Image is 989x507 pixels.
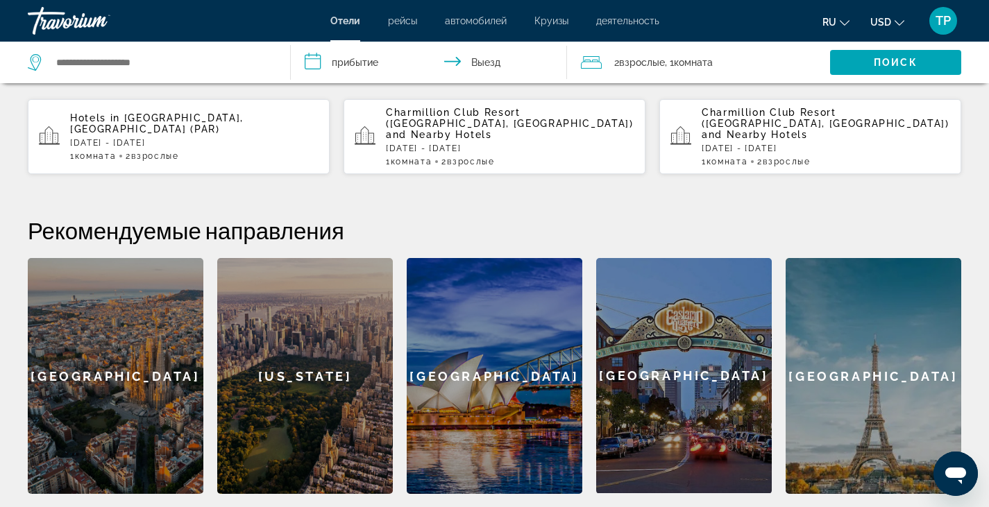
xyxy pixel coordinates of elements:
[28,3,167,39] a: Travorium
[131,151,178,161] span: Взрослые
[763,157,810,166] span: Взрослые
[659,98,961,175] button: Charmillion Club Resort ([GEOGRAPHIC_DATA], [GEOGRAPHIC_DATA]) and Nearby Hotels[DATE] - [DATE]1К...
[665,53,713,72] span: , 1
[388,15,417,26] a: рейсы
[70,151,116,161] span: 1
[70,112,120,123] span: Hotels in
[217,258,393,494] a: [US_STATE]
[330,15,360,26] a: Отели
[126,151,178,161] span: 2
[707,157,748,166] span: Комната
[702,107,949,129] span: Charmillion Club Resort ([GEOGRAPHIC_DATA], [GEOGRAPHIC_DATA])
[441,157,494,166] span: 2
[70,112,244,135] span: [GEOGRAPHIC_DATA], [GEOGRAPHIC_DATA] (PAR)
[874,57,918,68] span: Поиск
[386,144,634,153] p: [DATE] - [DATE]
[702,144,950,153] p: [DATE] - [DATE]
[28,98,330,175] button: Hotels in [GEOGRAPHIC_DATA], [GEOGRAPHIC_DATA] (PAR)[DATE] - [DATE]1Комната2Взрослые
[391,157,432,166] span: Комната
[757,157,810,166] span: 2
[596,258,772,494] a: [GEOGRAPHIC_DATA]
[407,258,582,494] a: [GEOGRAPHIC_DATA]
[291,42,568,83] button: Check in and out dates
[344,98,645,175] button: Charmillion Club Resort ([GEOGRAPHIC_DATA], [GEOGRAPHIC_DATA]) and Nearby Hotels[DATE] - [DATE]1К...
[445,15,507,26] a: автомобилей
[702,157,747,166] span: 1
[447,157,494,166] span: Взрослые
[614,53,665,72] span: 2
[28,258,203,494] a: [GEOGRAPHIC_DATA]
[386,157,432,166] span: 1
[70,138,319,148] p: [DATE] - [DATE]
[596,258,772,493] div: [GEOGRAPHIC_DATA]
[936,14,951,28] span: TP
[830,50,961,75] button: Поиск
[75,151,117,161] span: Комната
[822,12,849,32] button: Change language
[933,452,978,496] iframe: Кнопка запуска окна обмена сообщениями
[534,15,568,26] a: Круизы
[28,216,961,244] h2: Рекомендуемые направления
[870,17,891,28] span: USD
[702,129,808,140] span: and Nearby Hotels
[596,15,659,26] a: деятельность
[786,258,961,494] a: [GEOGRAPHIC_DATA]
[822,17,836,28] span: ru
[619,57,665,68] span: Взрослые
[386,129,492,140] span: and Nearby Hotels
[925,6,961,35] button: User Menu
[674,57,713,68] span: Комната
[870,12,904,32] button: Change currency
[567,42,830,83] button: Travelers: 2 adults, 0 children
[386,107,634,129] span: Charmillion Club Resort ([GEOGRAPHIC_DATA], [GEOGRAPHIC_DATA])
